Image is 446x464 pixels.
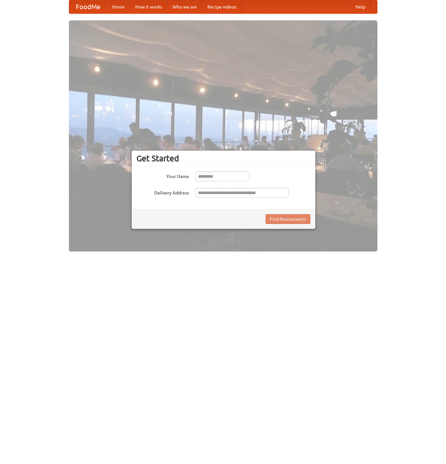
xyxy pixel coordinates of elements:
[137,171,189,180] label: Your Name
[202,0,242,13] a: Recipe videos
[137,188,189,196] label: Delivery Address
[137,153,310,163] h3: Get Started
[107,0,130,13] a: Home
[265,214,310,224] button: Find Restaurants!
[69,0,107,13] a: FoodMe
[130,0,167,13] a: How it works
[350,0,371,13] a: Help
[167,0,202,13] a: Who we are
